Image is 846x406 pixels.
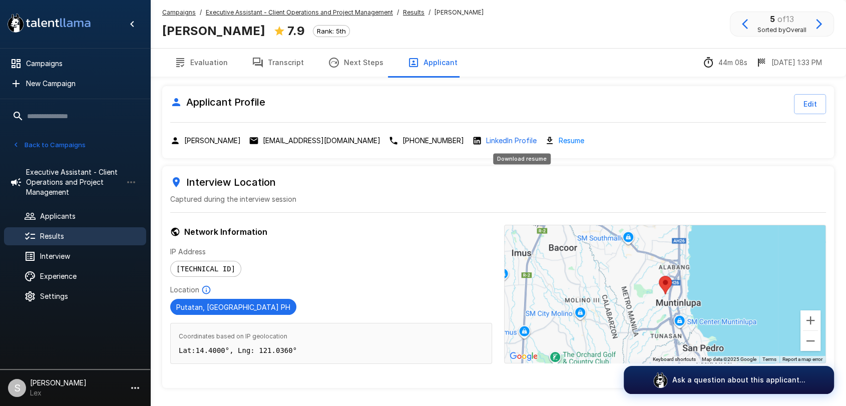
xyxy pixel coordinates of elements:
[287,24,305,38] b: 7.9
[757,25,806,35] span: Sorted by Overall
[771,58,822,68] p: [DATE] 1:33 PM
[762,356,776,362] a: Terms (opens in new tab)
[170,194,826,204] p: Captured during the interview session
[162,24,265,38] b: [PERSON_NAME]
[316,49,395,77] button: Next Steps
[653,356,696,363] button: Keyboard shortcuts
[493,153,551,164] div: Download resume
[170,225,492,239] h6: Network Information
[184,136,241,146] p: [PERSON_NAME]
[170,247,492,257] p: IP Address
[403,9,425,16] u: Results
[777,14,794,24] span: of 13
[179,345,484,355] p: Lat: 14.4000 °, Lng: 121.0360 °
[435,8,484,18] span: [PERSON_NAME]
[240,49,316,77] button: Transcript
[794,94,826,114] button: Edit
[559,135,584,146] a: Resume
[800,310,820,330] button: Zoom in
[179,331,484,341] span: Coordinates based on IP geolocation
[652,372,668,388] img: logo_glasses@2x.png
[507,350,540,363] img: Google
[800,331,820,351] button: Zoom out
[395,49,470,77] button: Applicant
[249,136,380,146] div: Click to copy
[170,94,265,110] h6: Applicant Profile
[263,136,380,146] p: [EMAIL_ADDRESS][DOMAIN_NAME]
[388,136,464,146] div: Click to copy
[755,57,822,69] div: The date and time when the interview was completed
[718,58,747,68] p: 44m 08s
[170,285,199,295] p: Location
[170,174,826,190] h6: Interview Location
[429,8,431,18] span: /
[402,136,464,146] p: [PHONE_NUMBER]
[206,9,393,16] u: Executive Assistant - Client Operations and Project Management
[171,265,241,273] span: [TECHNICAL_ID]
[672,375,805,385] p: Ask a question about this applicant...
[507,350,540,363] a: Open this area in Google Maps (opens a new window)
[702,57,747,69] div: The time between starting and completing the interview
[770,14,775,24] b: 5
[702,356,756,362] span: Map data ©2025 Google
[486,136,537,146] a: LinkedIn Profile
[782,356,822,362] a: Report a map error
[170,136,241,146] div: Click to copy
[201,285,211,295] svg: Based on IP Address and not guaranteed to be accurate
[162,9,196,16] u: Campaigns
[162,49,240,77] button: Evaluation
[200,8,202,18] span: /
[313,27,349,35] span: Rank: 5th
[545,135,584,146] div: Download resume
[624,366,834,394] button: Ask a question about this applicant...
[170,303,296,311] span: Putatan, [GEOGRAPHIC_DATA] PH
[397,8,399,18] span: /
[472,136,537,146] div: Open LinkedIn profile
